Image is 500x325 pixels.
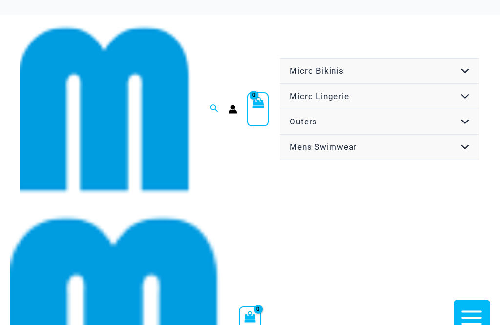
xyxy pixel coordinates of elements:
a: OutersMenu ToggleMenu Toggle [280,109,479,135]
img: cropped mm emblem [20,23,191,195]
a: View Shopping Cart, empty [247,92,269,126]
a: Micro BikinisMenu ToggleMenu Toggle [280,59,479,84]
span: Micro Lingerie [290,91,349,101]
a: Mens SwimwearMenu ToggleMenu Toggle [280,135,479,160]
a: Micro LingerieMenu ToggleMenu Toggle [280,84,479,109]
span: Mens Swimwear [290,142,357,152]
span: Outers [290,117,317,126]
a: Account icon link [229,105,237,114]
a: Search icon link [210,103,219,115]
nav: Site Navigation [278,57,480,162]
span: Micro Bikinis [290,66,344,76]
